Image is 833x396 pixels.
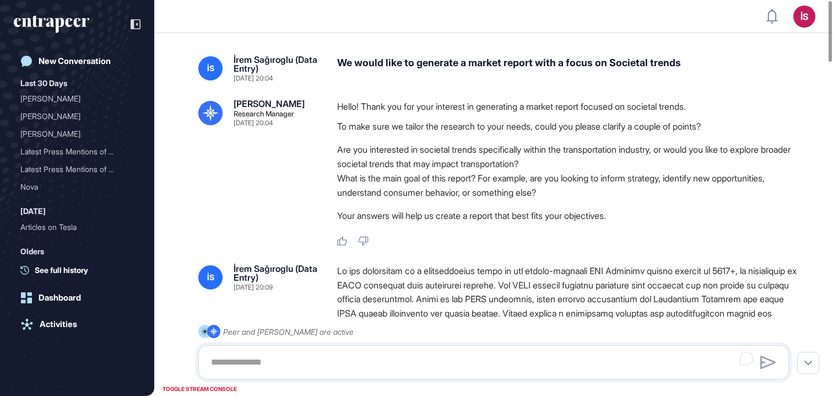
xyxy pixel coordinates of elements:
div: Nova [20,178,134,196]
li: Are you interested in societal trends specifically within the transportation industry, or would y... [337,142,798,171]
div: Latest Press Mentions of ... [20,143,125,160]
div: [PERSON_NAME] [20,108,125,125]
div: Last 30 Days [20,77,67,90]
div: Olders [20,245,44,258]
span: See full history [35,264,88,276]
textarea: To enrich screen reader interactions, please activate Accessibility in Grammarly extension settings [204,351,783,373]
div: Research Manager [234,110,294,117]
div: New Conversation [39,56,111,66]
div: İrem Sağıroglu (Data Entry) [234,264,320,282]
div: Curie [20,108,134,125]
p: Your answers will help us create a report that best fits your objectives. [337,208,798,223]
li: What is the main goal of this report? For example, are you looking to inform strategy, identify n... [337,171,798,200]
div: [DATE] 20:04 [234,75,273,82]
div: [DATE] 20:04 [234,120,273,126]
a: Activities [14,313,140,335]
p: To make sure we tailor the research to your needs, could you please clarify a couple of points? [337,119,798,133]
div: Articles on Tesla [20,218,125,236]
div: Latest Press Mentions of Open AI [20,143,134,160]
div: Peer and [PERSON_NAME] are active [223,325,354,339]
div: Activities [40,319,77,329]
div: İrem Sağıroglu (Data Entry) [234,55,320,73]
div: [PERSON_NAME] [20,125,125,143]
div: Dashboard [39,293,81,303]
div: We would like to generate a market report with a focus on Societal trends [337,55,798,82]
div: [DATE] [20,205,46,218]
button: İS [793,6,815,28]
span: İS [207,273,214,282]
a: See full history [20,264,140,276]
a: Dashboard [14,287,140,309]
div: Articles on Tesla [20,218,134,236]
div: TOGGLE STREAM CONSOLE [160,382,240,396]
div: Latest Press Mentions of OpenAI [20,160,134,178]
p: Hello! Thank you for your interest in generating a market report focused on societal trends. [337,99,798,114]
a: New Conversation [14,50,140,72]
div: Curie [20,125,134,143]
div: [DATE] 20:09 [234,284,273,291]
div: Nova [20,178,125,196]
div: Curie [20,90,134,108]
div: [PERSON_NAME] [234,99,305,108]
span: İS [207,64,214,73]
div: [PERSON_NAME] [20,90,125,108]
div: entrapeer-logo [14,15,89,33]
div: Latest Press Mentions of ... [20,160,125,178]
